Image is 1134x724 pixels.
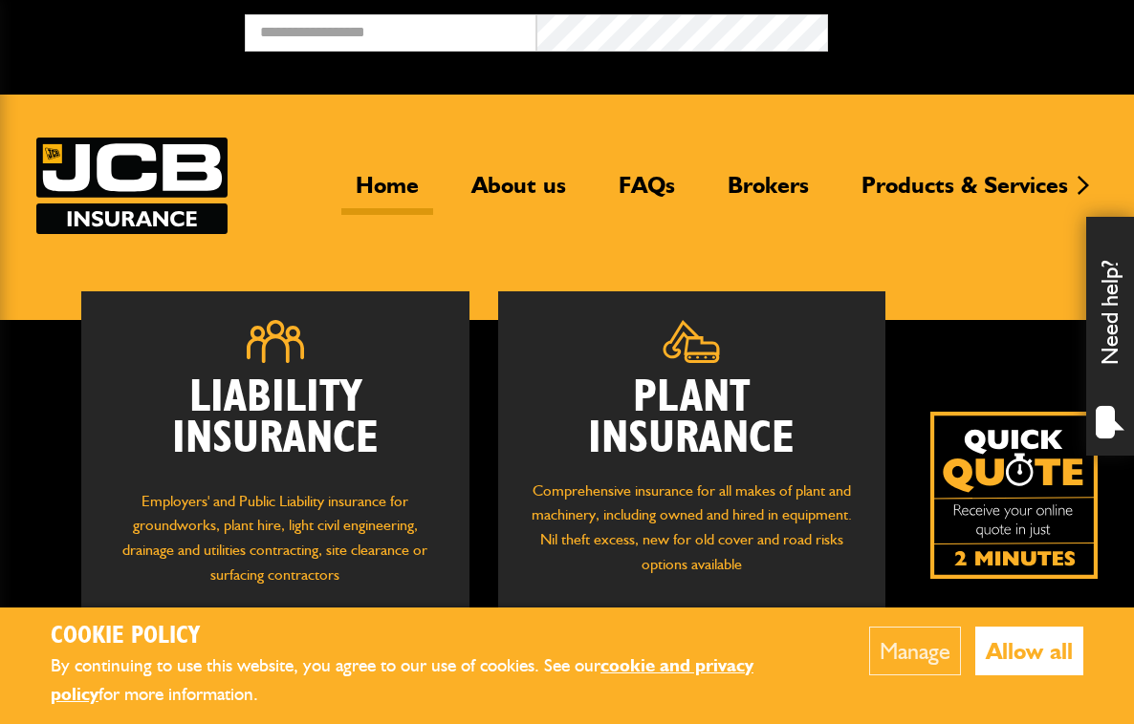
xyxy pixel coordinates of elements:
a: About us [457,171,580,215]
h2: Plant Insurance [527,377,858,459]
div: Need help? [1086,217,1134,456]
a: JCB Insurance Services [36,138,228,234]
p: By continuing to use this website, you agree to our use of cookies. See our for more information. [51,651,811,710]
h2: Liability Insurance [110,377,441,470]
a: FAQs [604,171,689,215]
a: Get your insurance quote isn just 2-minutes [930,412,1098,579]
p: Employers' and Public Liability insurance for groundworks, plant hire, light civil engineering, d... [110,489,441,597]
button: Broker Login [828,14,1120,44]
img: Quick Quote [930,412,1098,579]
p: Comprehensive insurance for all makes of plant and machinery, including owned and hired in equipm... [527,479,858,576]
a: Home [341,171,433,215]
h2: Cookie Policy [51,622,811,651]
button: Manage [869,627,961,675]
img: JCB Insurance Services logo [36,138,228,234]
p: Short Term Cover [545,605,677,629]
p: Annual Cover [706,605,838,629]
button: Allow all [975,627,1083,675]
a: Products & Services [847,171,1082,215]
a: Brokers [713,171,823,215]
